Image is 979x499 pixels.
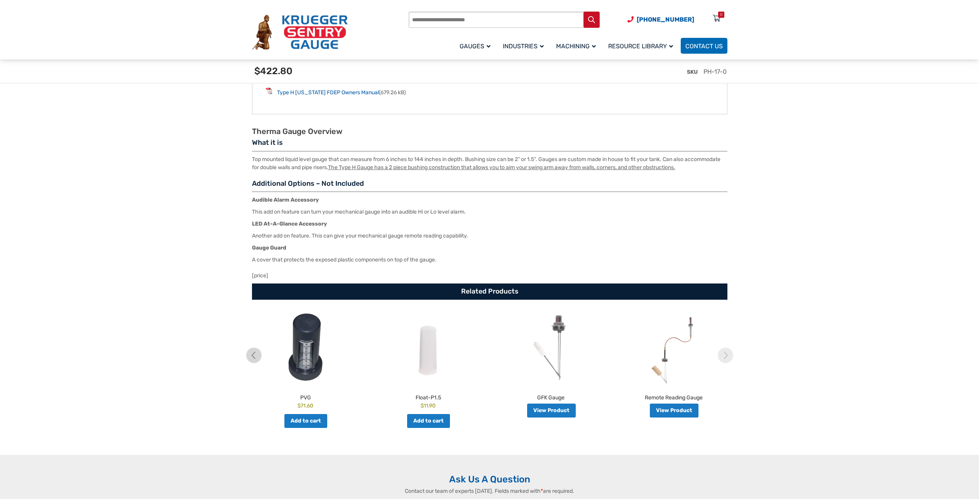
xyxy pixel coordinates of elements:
span: [PHONE_NUMBER] [637,16,694,23]
a: Resource Library [604,37,681,55]
u: The Type H Gauge has a 2 piece bushing construction that allows you to aim your swing arm away fr... [328,164,675,171]
h2: PVG [246,391,365,402]
strong: LED At-A-Glance Accessory [252,221,327,227]
a: GFK Gauge [492,311,610,402]
a: PVG $71.60 [246,311,365,410]
a: Float-P1.5 $11.90 [369,311,488,410]
img: chevron-right.svg [718,348,733,363]
a: Read more about “GFK Gauge” [527,404,576,418]
a: Read more about “Remote Reading Gauge” [650,404,698,418]
h3: Additional Options – Not Included [252,179,727,192]
p: This add on feature can turn your mechanical gauge into an audible Hi or Lo level alarm. [252,208,727,216]
h2: Therma Gauge Overview [252,127,727,136]
a: Phone Number (920) 434-8860 [627,15,694,24]
a: Add to cart: “PVG” [284,414,327,428]
p: A cover that protects the exposed plastic components on top of the gauge. [252,256,727,264]
a: Industries [498,37,551,55]
img: Float-P1.5 [369,311,488,385]
a: Gauges [455,37,498,55]
span: $ [421,402,424,409]
h2: Remote Reading Gauge [614,391,733,402]
img: Remote Reading Gauge [614,311,733,385]
p: [price] [252,272,727,280]
strong: Gauge Guard [252,244,286,251]
li: (679.26 kB) [266,88,714,97]
span: Gauges [460,42,490,50]
bdi: 71.60 [298,402,313,409]
p: Contact our team of experts [DATE]. Fields marked with are required. [364,487,615,495]
a: Remote Reading Gauge [614,311,733,402]
h3: What it is [252,138,727,151]
span: Contact Us [685,42,723,50]
a: Add to cart: “Float-P1.5” [407,414,450,428]
h2: GFK Gauge [492,391,610,402]
strong: Audible Alarm Accessory [252,197,319,203]
p: Top mounted liquid level gauge that can measure from 6 inches to 144 inches in depth. Bushing siz... [252,155,727,171]
img: PVG [246,311,365,385]
img: Krueger Sentry Gauge [252,15,348,50]
h2: Float-P1.5 [369,391,488,402]
p: Another add on feature. This can give your mechanical gauge remote reading capability. [252,232,727,240]
img: GFK Gauge [492,311,610,385]
h2: Ask Us A Question [252,474,727,485]
h2: Related Products [252,283,727,300]
span: SKU [687,69,698,75]
span: Machining [556,42,596,50]
span: $ [298,402,301,409]
div: 0 [720,12,722,18]
img: chevron-left.svg [246,348,262,363]
a: Machining [551,37,604,55]
span: Resource Library [608,42,673,50]
a: Type H [US_STATE] FDEP Owners Manual [277,89,379,96]
a: Contact Us [681,38,727,54]
span: PH-17-0 [703,68,727,75]
span: Industries [503,42,544,50]
bdi: 11.90 [421,402,436,409]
